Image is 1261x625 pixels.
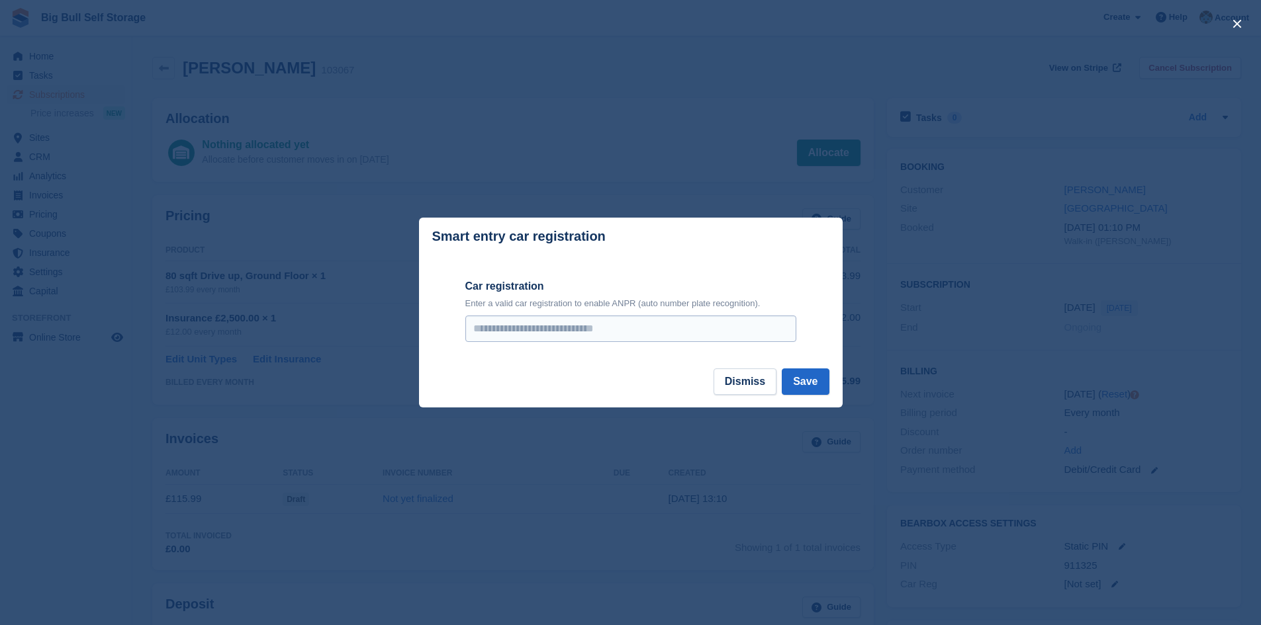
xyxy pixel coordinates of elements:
label: Car registration [465,278,796,294]
button: Dismiss [714,368,776,395]
p: Enter a valid car registration to enable ANPR (auto number plate recognition). [465,297,796,310]
button: close [1227,13,1248,34]
button: Save [782,368,829,395]
p: Smart entry car registration [432,229,606,244]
